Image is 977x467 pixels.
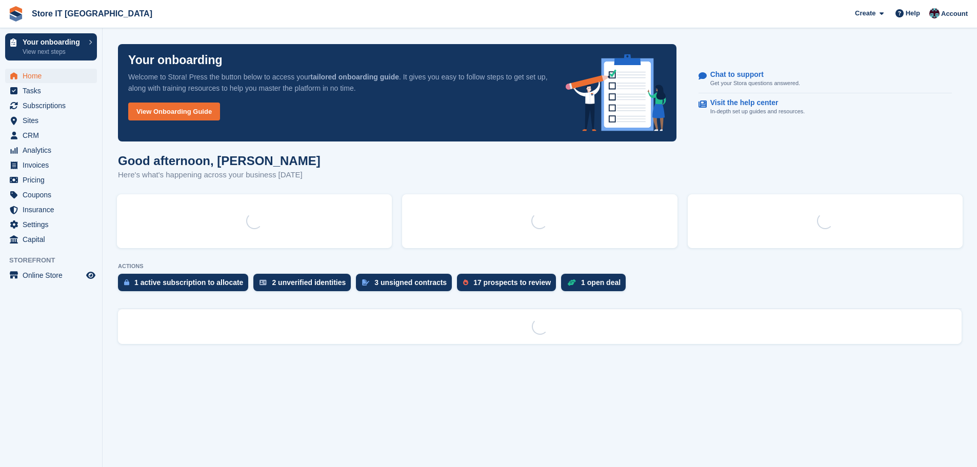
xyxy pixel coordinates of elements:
span: Help [906,8,920,18]
a: 1 active subscription to allocate [118,274,253,296]
span: CRM [23,128,84,143]
a: menu [5,143,97,157]
span: Settings [23,217,84,232]
a: menu [5,217,97,232]
img: contract_signature_icon-13c848040528278c33f63329250d36e43548de30e8caae1d1a13099fd9432cc5.svg [362,279,369,286]
p: Get your Stora questions answered. [710,79,800,88]
span: Storefront [9,255,102,266]
strong: tailored onboarding guide [310,73,399,81]
span: Tasks [23,84,84,98]
a: Store IT [GEOGRAPHIC_DATA] [28,5,156,22]
span: Subscriptions [23,98,84,113]
img: verify_identity-adf6edd0f0f0b5bbfe63781bf79b02c33cf7c696d77639b501bdc392416b5a36.svg [260,279,267,286]
span: Sites [23,113,84,128]
a: 3 unsigned contracts [356,274,457,296]
div: 3 unsigned contracts [374,278,447,287]
p: ACTIONS [118,263,962,270]
span: Home [23,69,84,83]
p: Your onboarding [128,54,223,66]
a: View Onboarding Guide [128,103,220,120]
a: 17 prospects to review [457,274,561,296]
span: Insurance [23,202,84,217]
a: 2 unverified identities [253,274,356,296]
div: 2 unverified identities [272,278,346,287]
img: onboarding-info-6c161a55d2c0e0a8cae90662b2fe09162a5109e8cc188191df67fb4f79e88e88.svg [566,54,666,131]
a: Chat to support Get your Stora questions answered. [699,65,952,93]
span: Pricing [23,173,84,187]
a: menu [5,202,97,217]
div: 1 open deal [581,278,621,287]
span: Invoices [23,158,84,172]
span: Create [855,8,875,18]
span: Account [941,9,968,19]
span: Analytics [23,143,84,157]
p: View next steps [23,47,84,56]
span: Online Store [23,268,84,282]
p: In-depth set up guides and resources. [710,107,805,116]
div: 1 active subscription to allocate [134,278,243,287]
img: stora-icon-8386f47178a22dfd0bd8f6a31ec36ba5ce8667c1dd55bd0f319d3a0aa187defe.svg [8,6,24,22]
span: Capital [23,232,84,247]
a: menu [5,98,97,113]
a: menu [5,113,97,128]
p: Welcome to Stora! Press the button below to access your . It gives you easy to follow steps to ge... [128,71,549,94]
img: prospect-51fa495bee0391a8d652442698ab0144808aea92771e9ea1ae160a38d050c398.svg [463,279,468,286]
img: deal-1b604bf984904fb50ccaf53a9ad4b4a5d6e5aea283cecdc64d6e3604feb123c2.svg [567,279,576,286]
a: menu [5,188,97,202]
a: menu [5,173,97,187]
a: menu [5,84,97,98]
span: Coupons [23,188,84,202]
a: menu [5,158,97,172]
p: Chat to support [710,70,792,79]
a: Visit the help center In-depth set up guides and resources. [699,93,952,121]
p: Visit the help center [710,98,797,107]
a: menu [5,69,97,83]
h1: Good afternoon, [PERSON_NAME] [118,154,321,168]
div: 17 prospects to review [473,278,551,287]
a: menu [5,128,97,143]
img: James Campbell Adamson [929,8,940,18]
a: menu [5,268,97,282]
a: 1 open deal [561,274,631,296]
p: Here's what's happening across your business [DATE] [118,169,321,181]
a: Preview store [85,269,97,281]
img: active_subscription_to_allocate_icon-d502201f5373d7db506a760aba3b589e785aa758c864c3986d89f69b8ff3... [124,279,129,286]
p: Your onboarding [23,38,84,46]
a: menu [5,232,97,247]
a: Your onboarding View next steps [5,33,97,60]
